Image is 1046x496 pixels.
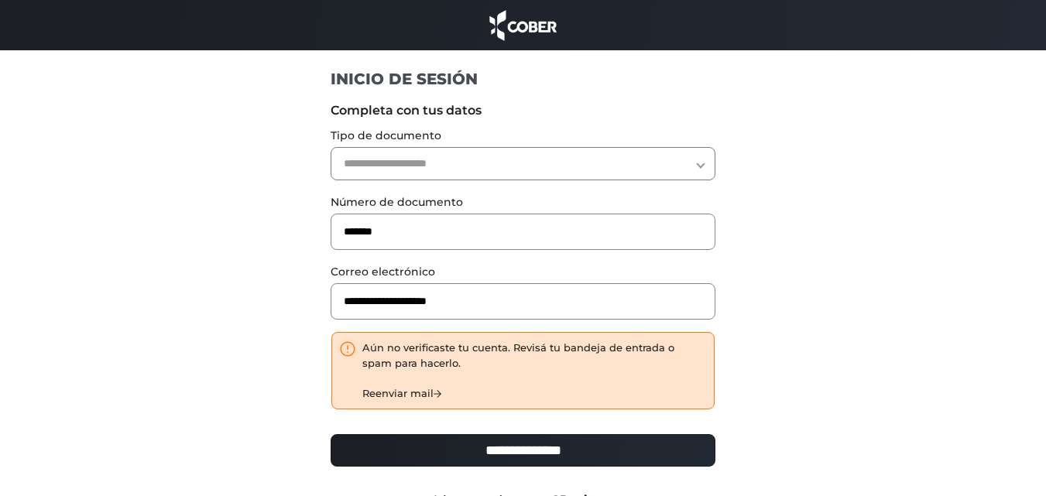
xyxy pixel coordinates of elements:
img: cober_marca.png [485,8,561,43]
label: Completa con tus datos [331,101,715,120]
h1: INICIO DE SESIÓN [331,69,715,89]
label: Número de documento [331,194,715,210]
label: Tipo de documento [331,128,715,144]
a: Reenviar mail [362,387,441,399]
label: Correo electrónico [331,264,715,280]
div: Aún no verificaste tu cuenta. Revisá tu bandeja de entrada o spam para hacerlo. [362,340,706,401]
